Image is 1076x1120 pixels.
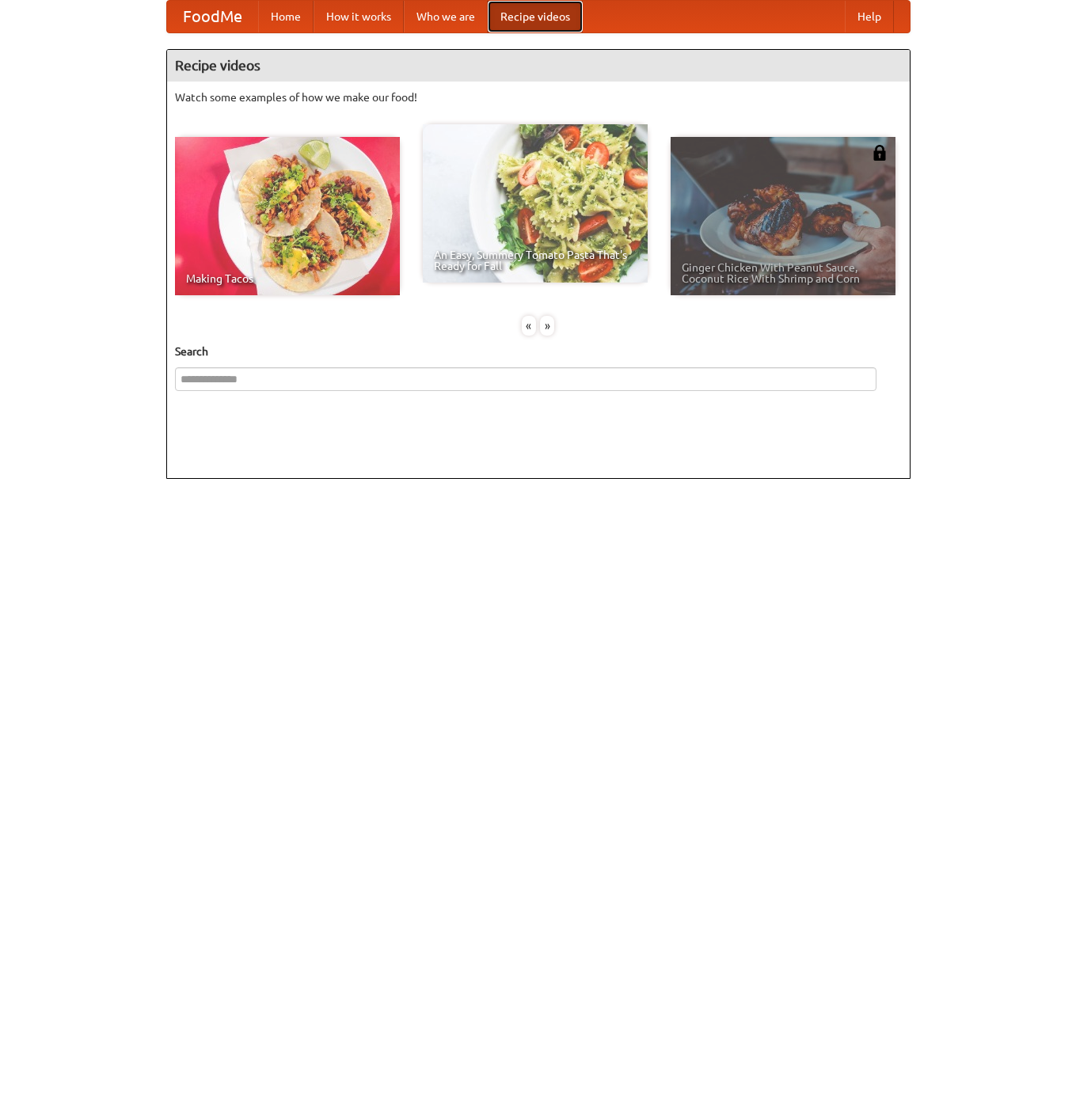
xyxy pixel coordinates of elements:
div: » [540,316,554,336]
a: Help [845,1,894,32]
div: « [522,316,536,336]
h5: Search [175,344,902,359]
a: Home [258,1,314,32]
a: Recipe videos [488,1,583,32]
p: Watch some examples of how we make our food! [175,89,902,105]
a: How it works [314,1,404,32]
span: An Easy, Summery Tomato Pasta That's Ready for Fall [434,249,637,271]
h4: Recipe videos [167,50,910,82]
a: Making Tacos [175,137,400,295]
a: An Easy, Summery Tomato Pasta That's Ready for Fall [423,124,648,283]
img: 483408.png [872,145,888,161]
span: Making Tacos [186,273,389,284]
a: Who we are [404,1,488,32]
a: FoodMe [167,1,258,32]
